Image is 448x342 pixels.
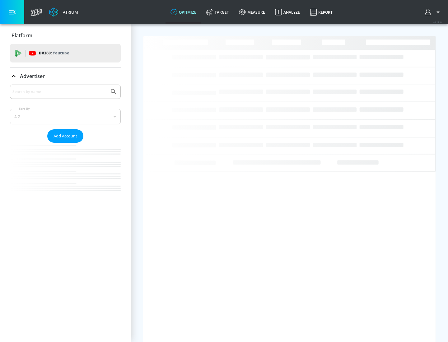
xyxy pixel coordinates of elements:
a: Target [201,1,234,23]
label: Sort By [18,107,31,111]
div: Atrium [60,9,78,15]
a: Atrium [49,7,78,17]
nav: list of Advertiser [10,143,121,203]
p: Advertiser [20,73,45,80]
div: Platform [10,27,121,44]
button: Add Account [47,129,83,143]
p: Youtube [53,50,69,56]
p: DV360: [39,50,69,57]
a: Analyze [270,1,305,23]
a: Report [305,1,338,23]
a: measure [234,1,270,23]
span: Add Account [54,132,77,140]
p: Platform [12,32,32,39]
div: Advertiser [10,85,121,203]
div: A-Z [10,109,121,124]
a: optimize [166,1,201,23]
span: v 4.19.0 [433,21,442,24]
input: Search by name [12,88,107,96]
div: DV360: Youtube [10,44,121,62]
div: Advertiser [10,67,121,85]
